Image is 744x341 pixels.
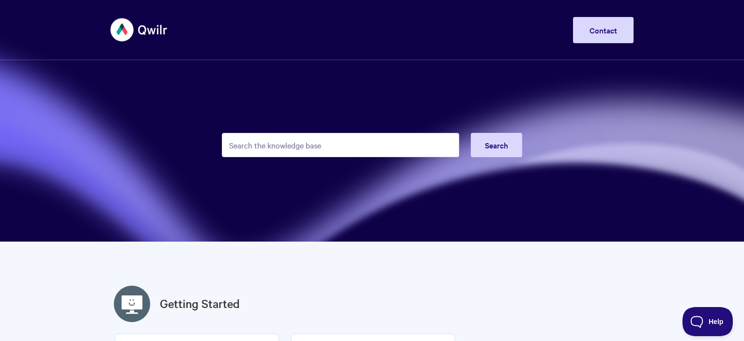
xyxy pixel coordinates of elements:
input: Search the knowledge base [222,133,459,157]
a: Contact [573,17,634,43]
a: Getting Started [160,295,240,312]
button: Search [471,133,522,157]
span: Search [485,140,508,150]
iframe: Toggle Customer Support [682,307,734,336]
img: Qwilr Help Center [110,12,168,48]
